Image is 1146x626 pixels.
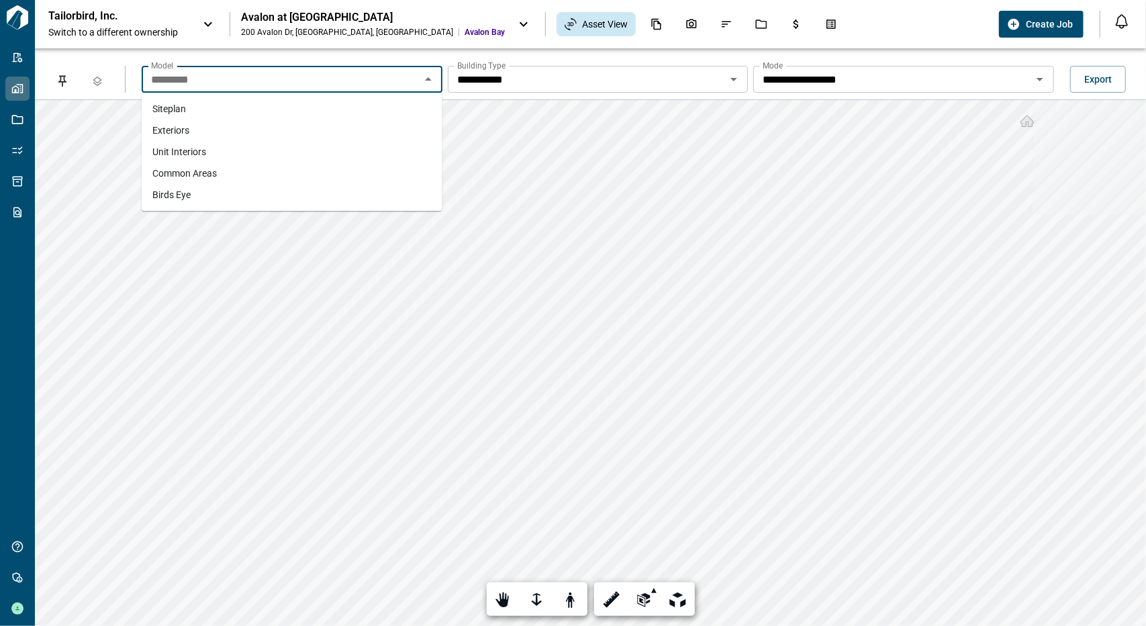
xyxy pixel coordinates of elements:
div: Documents [642,13,671,36]
div: Photos [677,13,706,36]
span: Export [1084,73,1112,86]
span: Unit Interiors [152,145,206,159]
div: 200 Avalon Dr , [GEOGRAPHIC_DATA] , [GEOGRAPHIC_DATA] [241,27,453,38]
label: Building Type [457,60,506,71]
span: Common Areas [152,167,217,180]
div: Budgets [782,13,810,36]
button: Open notification feed [1111,11,1133,32]
span: Exteriors [152,124,189,137]
span: Asset View [582,17,628,31]
button: Export [1070,66,1126,93]
button: Create Job [999,11,1084,38]
span: Create Job [1026,17,1073,31]
label: Mode [763,60,783,71]
p: Tailorbird, Inc. [48,9,169,23]
span: Avalon Bay [465,27,505,38]
span: Switch to a different ownership [48,26,189,39]
button: Open [724,70,743,89]
div: Jobs [747,13,775,36]
div: Avalon at [GEOGRAPHIC_DATA] [241,11,505,24]
span: Birds Eye [152,188,191,202]
div: Asset View [557,12,636,36]
button: Close [419,70,438,89]
span: Siteplan [152,102,186,116]
label: Model [151,60,173,71]
button: Open [1031,70,1049,89]
div: Takeoff Center [817,13,845,36]
div: Issues & Info [712,13,741,36]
